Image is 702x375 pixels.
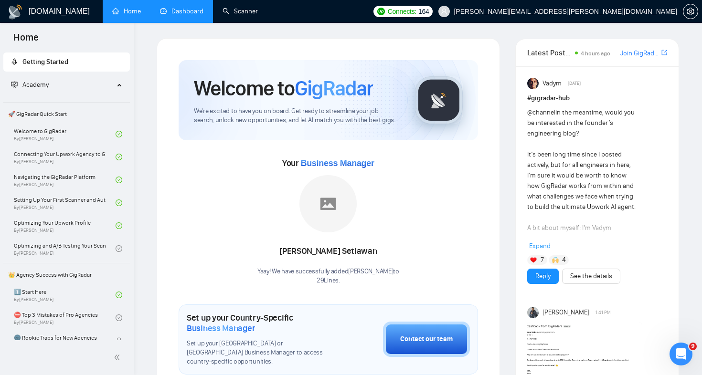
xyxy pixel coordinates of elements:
[14,307,116,328] a: ⛔ Top 3 Mistakes of Pro AgenciesBy[PERSON_NAME]
[661,49,667,56] span: export
[11,81,49,89] span: Academy
[542,78,562,89] span: Vadym
[14,333,106,343] span: 🌚 Rookie Traps for New Agencies
[8,4,23,20] img: logo
[299,175,357,232] img: placeholder.png
[14,192,116,213] a: Setting Up Your First Scanner and Auto-BidderBy[PERSON_NAME]
[295,75,373,101] span: GigRadar
[257,267,399,285] div: Yaay! We have successfully added [PERSON_NAME] to
[541,255,544,265] span: 7
[527,78,539,89] img: Vadym
[11,81,18,88] span: fund-projection-screen
[116,131,122,137] span: check-circle
[530,257,537,263] img: ❤️
[14,215,116,236] a: Optimizing Your Upwork ProfileBy[PERSON_NAME]
[112,7,141,15] a: homeHome
[116,177,122,183] span: check-circle
[527,47,573,59] span: Latest Posts from the GigRadar Community
[116,222,122,229] span: check-circle
[562,255,566,265] span: 4
[552,257,559,263] img: 🙌
[194,75,373,101] h1: Welcome to
[418,6,429,17] span: 164
[282,158,374,168] span: Your
[116,154,122,160] span: check-circle
[683,8,698,15] a: setting
[620,48,659,59] a: Join GigRadar Slack Community
[116,199,122,206] span: check-circle
[187,339,335,366] span: Set up your [GEOGRAPHIC_DATA] or [GEOGRAPHIC_DATA] Business Manager to access country-specific op...
[568,79,581,88] span: [DATE]
[562,269,620,284] button: See the details
[400,334,453,344] div: Contact our team
[535,271,551,281] a: Reply
[683,4,698,19] button: setting
[6,31,46,51] span: Home
[527,269,559,284] button: Reply
[116,337,122,344] span: lock
[689,343,697,350] span: 9
[661,48,667,57] a: export
[14,238,116,259] a: Optimizing and A/B Testing Your Scanner for Better ResultsBy[PERSON_NAME]
[683,8,698,15] span: setting
[257,243,399,260] div: [PERSON_NAME] Setiawan
[22,81,49,89] span: Academy
[527,108,555,116] span: @channel
[160,7,203,15] a: dashboardDashboard
[300,158,374,168] span: Business Manager
[383,322,470,357] button: Contact our team
[542,307,589,318] span: [PERSON_NAME]
[527,307,539,318] img: Myroslav Koval
[187,312,335,333] h1: Set up your Country-Specific
[257,276,399,285] p: 29Lines .
[415,76,463,124] img: gigradar-logo.png
[11,58,18,65] span: rocket
[14,169,116,190] a: Navigating the GigRadar PlatformBy[PERSON_NAME]
[14,124,116,145] a: Welcome to GigRadarBy[PERSON_NAME]
[570,271,612,281] a: See the details
[14,284,116,305] a: 1️⃣ Start HereBy[PERSON_NAME]
[670,343,692,365] iframe: Intercom live chat
[581,50,610,57] span: 4 hours ago
[3,52,130,72] li: Getting Started
[223,7,258,15] a: searchScanner
[527,93,667,104] h1: # gigradar-hub
[116,314,122,321] span: check-circle
[4,104,129,124] span: 🚀 GigRadar Quick Start
[116,245,122,252] span: check-circle
[22,58,68,66] span: Getting Started
[596,308,611,317] span: 1:41 PM
[194,107,400,125] span: We're excited to have you on board. Get ready to streamline your job search, unlock new opportuni...
[14,146,116,167] a: Connecting Your Upwork Agency to GigRadarBy[PERSON_NAME]
[114,353,123,362] span: double-left
[388,6,416,17] span: Connects:
[529,242,551,250] span: Expand
[377,8,385,15] img: upwork-logo.png
[187,323,255,333] span: Business Manager
[4,265,129,284] span: 👑 Agency Success with GigRadar
[441,8,447,15] span: user
[116,292,122,298] span: check-circle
